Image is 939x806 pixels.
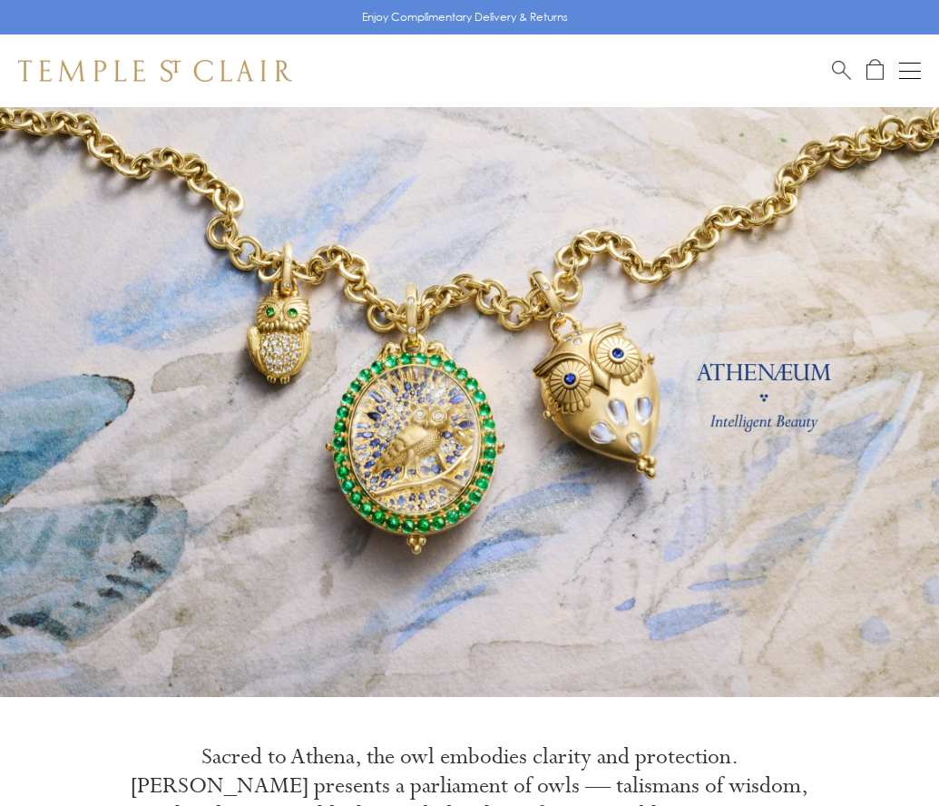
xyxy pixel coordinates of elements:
a: Search [832,59,851,82]
p: Enjoy Complimentary Delivery & Returns [362,8,568,26]
img: Temple St. Clair [18,60,292,82]
button: Open navigation [899,60,921,82]
a: Open Shopping Bag [866,59,884,82]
